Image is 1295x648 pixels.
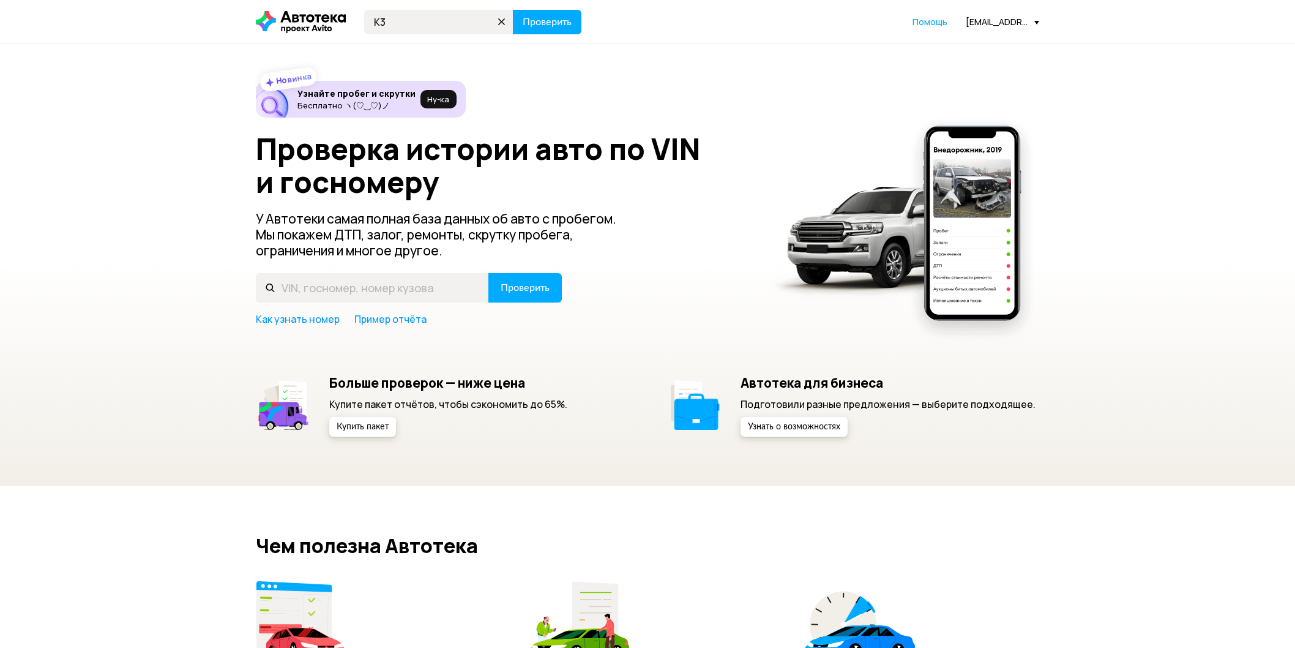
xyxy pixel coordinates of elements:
[256,132,753,198] h1: Проверка истории авто по VIN и госномеру
[741,397,1036,411] p: Подготовили разные предложения — выберите подходящее.
[256,273,489,303] input: VIN, госномер, номер кузова
[297,100,416,110] p: Бесплатно ヽ(♡‿♡)ノ
[329,397,567,411] p: Купите пакет отчётов, чтобы сэкономить до 65%.
[912,16,947,28] a: Помощь
[275,70,313,86] strong: Новинка
[966,16,1039,28] div: [EMAIL_ADDRESS][DOMAIN_NAME]
[748,423,840,431] span: Узнать о возможностях
[501,283,550,293] span: Проверить
[256,535,1039,557] h2: Чем полезна Автотека
[741,417,848,437] button: Узнать о возможностях
[488,273,562,303] button: Проверить
[256,312,340,326] a: Как узнать номер
[427,94,449,104] span: Ну‑ка
[354,312,427,326] a: Пример отчёта
[364,10,513,34] input: VIN, госномер, номер кузова
[329,375,567,391] h5: Больше проверок — ниже цена
[513,10,581,34] button: Проверить
[741,375,1036,391] h5: Автотека для бизнеса
[256,211,636,258] p: У Автотеки самая полная база данных об авто с пробегом. Мы покажем ДТП, залог, ремонты, скрутку п...
[337,423,389,431] span: Купить пакет
[329,417,396,437] button: Купить пакет
[523,17,572,27] span: Проверить
[297,88,416,99] h6: Узнайте пробег и скрутки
